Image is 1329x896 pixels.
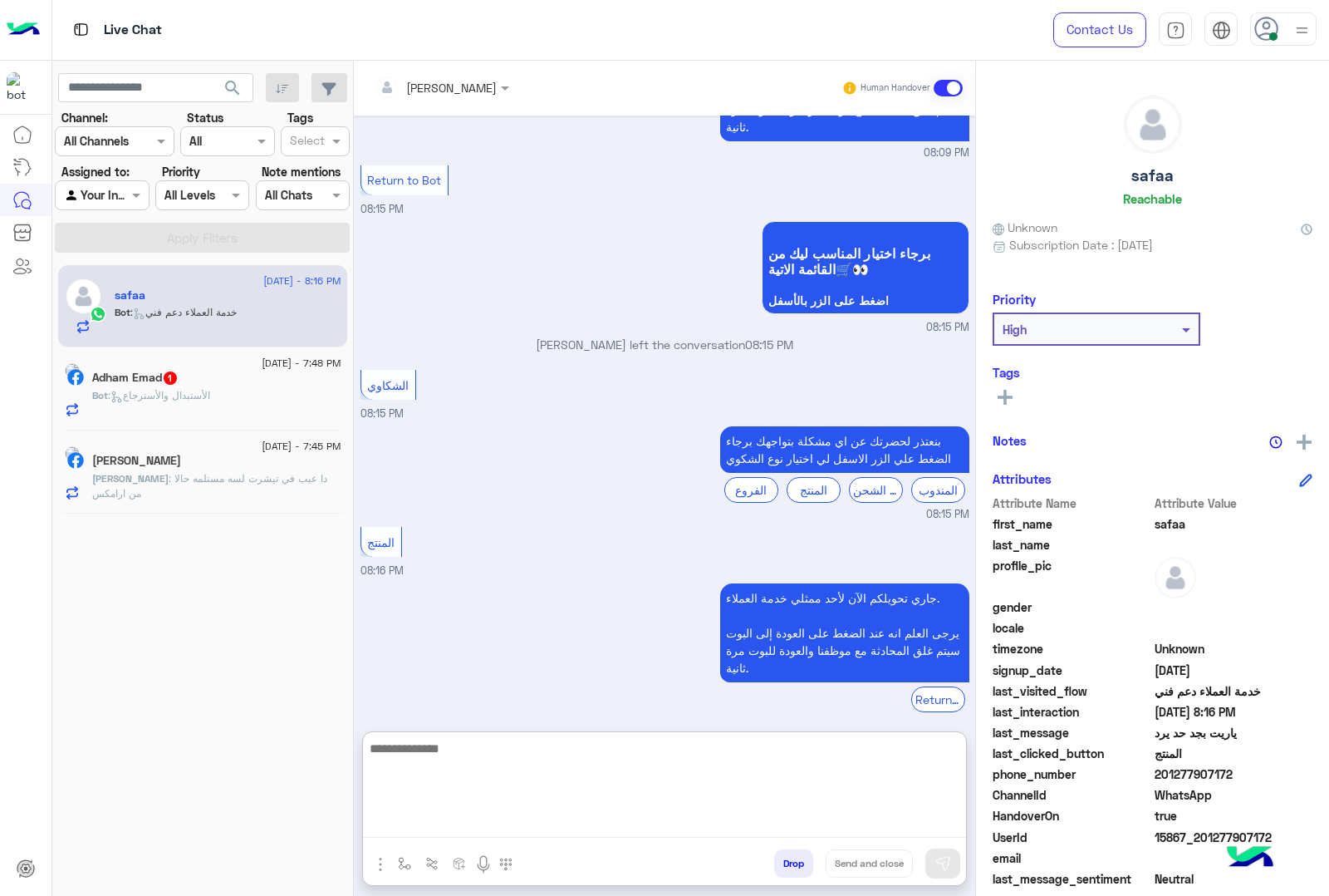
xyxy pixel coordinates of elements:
[162,163,200,180] label: Priority
[1155,557,1196,598] img: defaultAdmin.png
[419,849,446,877] button: Trigger scenario
[720,583,969,682] p: 3/9/2025, 8:16 PM
[453,857,466,870] img: create order
[993,219,1057,236] span: Unknown
[115,288,145,303] h5: safaa
[104,19,162,42] p: Live Chat
[993,471,1052,486] h6: Attributes
[92,371,179,385] h5: Adham Emad
[993,495,1151,512] span: Attribute Name
[65,446,80,461] img: picture
[1212,21,1231,40] img: tab
[92,454,181,468] h5: Ahmed Walid
[774,849,813,878] button: Drop
[1155,640,1313,657] span: Unknown
[223,78,243,98] span: search
[768,245,963,277] span: برجاء اختيار المناسب ليك من القائمة الاتية🛒👀
[61,109,108,126] label: Channel:
[993,745,1151,762] span: last_clicked_button
[90,306,106,322] img: WhatsApp
[71,19,91,40] img: tab
[1155,745,1313,762] span: المنتج
[926,507,969,523] span: 08:15 PM
[360,407,404,420] span: 08:15 PM
[1155,515,1313,533] span: safaa
[1125,96,1181,153] img: defaultAdmin.png
[993,807,1151,825] span: HandoverOn
[1292,20,1312,41] img: profile
[787,477,841,503] div: المنتج
[1123,191,1182,206] h6: Reachable
[263,273,341,288] span: [DATE] - 8:16 PM
[993,365,1312,380] h6: Tags
[849,477,903,503] div: شركة الشحن
[768,294,963,308] span: اضغط على الزر بالأسفل
[934,855,951,872] img: send message
[367,535,395,549] span: المنتج
[911,477,965,503] div: المندوب
[67,369,84,386] img: Facebook
[993,682,1151,700] span: last_visited_flow
[1009,236,1153,254] span: Subscription Date : [DATE]
[861,81,930,95] small: Human Handover
[370,854,390,874] img: send attachment
[360,203,404,215] span: 08:15 PM
[130,306,237,318] span: : خدمة العملاء دعم فني
[720,426,969,473] p: 3/9/2025, 8:15 PM
[7,12,40,47] img: Logo
[499,858,512,871] img: make a call
[993,829,1151,846] span: UserId
[1155,662,1313,679] span: 2025-08-13T20:57:12.714Z
[187,109,223,126] label: Status
[993,766,1151,783] span: phone_number
[1053,12,1146,47] a: Contact Us
[993,870,1151,888] span: last_message_sentiment
[425,857,439,870] img: Trigger scenario
[1159,12,1192,47] a: tab
[1155,598,1313,616] span: null
[993,662,1151,679] span: signup_date
[926,320,969,336] span: 08:15 PM
[993,433,1027,448] h6: Notes
[213,73,253,109] button: search
[108,389,210,401] span: : الأستبدال والأسترجاع
[724,477,778,503] div: الفروع
[993,515,1151,533] span: first_name
[367,378,409,392] span: الشكاوي
[993,703,1151,721] span: last_interaction
[1155,495,1313,512] span: Attribute Value
[65,363,80,378] img: picture
[473,854,493,874] img: send voice note
[1269,436,1282,449] img: notes
[360,564,404,577] span: 08:16 PM
[993,536,1151,554] span: last_name
[1155,682,1313,700] span: خدمة العملاء دعم فني
[1131,166,1174,185] h5: safaa
[164,372,177,385] span: 1
[55,223,350,253] button: Apply Filters
[993,640,1151,657] span: timezone
[367,173,441,187] span: Return to Bot
[92,389,108,401] span: Bot
[1297,435,1312,450] img: add
[993,619,1151,637] span: locale
[1155,807,1313,825] span: true
[993,557,1151,595] span: profile_pic
[1155,849,1313,867] span: null
[262,439,341,454] span: [DATE] - 7:45 PM
[360,336,969,353] p: [PERSON_NAME] left the conversation
[1155,870,1313,888] span: 0
[1155,829,1313,846] span: 15867_201277907172
[287,131,325,153] div: Select
[92,472,327,500] span: دا عيب في تيشرت لسه مستلمه حالا من ارامكس
[745,337,793,352] span: 08:15 PM
[826,849,913,878] button: Send and close
[993,724,1151,741] span: last_message
[1155,724,1313,741] span: ياريت بجد حد يرد
[993,598,1151,616] span: gender
[1155,786,1313,804] span: 2
[61,163,130,180] label: Assigned to:
[115,306,130,318] span: Bot
[446,849,473,877] button: create order
[398,857,411,870] img: select flow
